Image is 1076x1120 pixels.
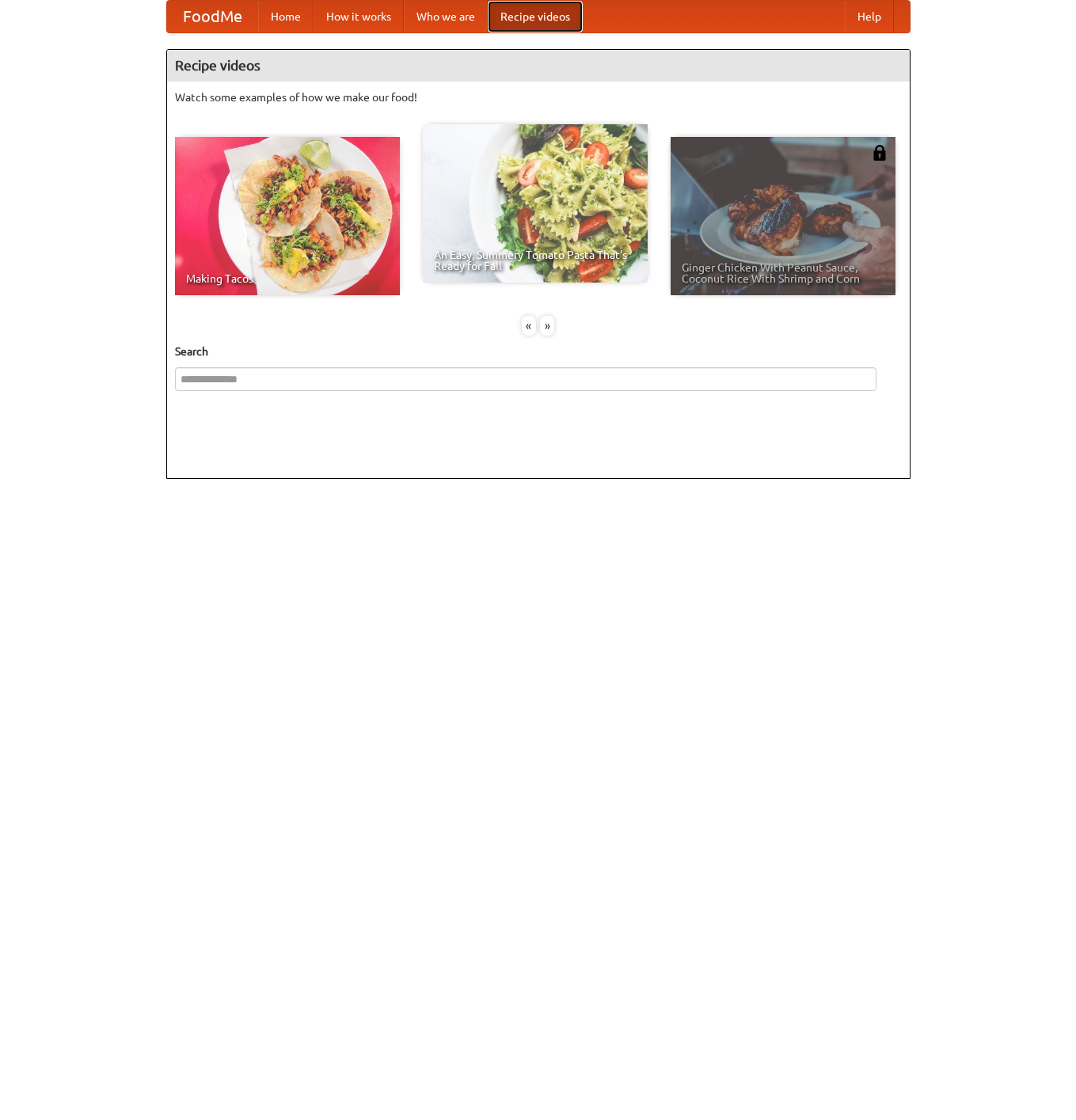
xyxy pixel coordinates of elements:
a: Making Tacos [175,137,400,295]
div: » [540,316,554,336]
a: FoodMe [167,1,258,32]
p: Watch some examples of how we make our food! [175,89,902,105]
a: Home [258,1,314,32]
a: An Easy, Summery Tomato Pasta That's Ready for Fall [423,124,648,283]
h4: Recipe videos [167,50,910,82]
span: An Easy, Summery Tomato Pasta That's Ready for Fall [434,249,637,271]
div: « [522,316,536,336]
a: Recipe videos [488,1,583,32]
a: Who we are [404,1,488,32]
a: How it works [314,1,404,32]
img: 483408.png [872,145,888,161]
a: Help [845,1,894,32]
h5: Search [175,344,902,359]
span: Making Tacos [186,273,389,284]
